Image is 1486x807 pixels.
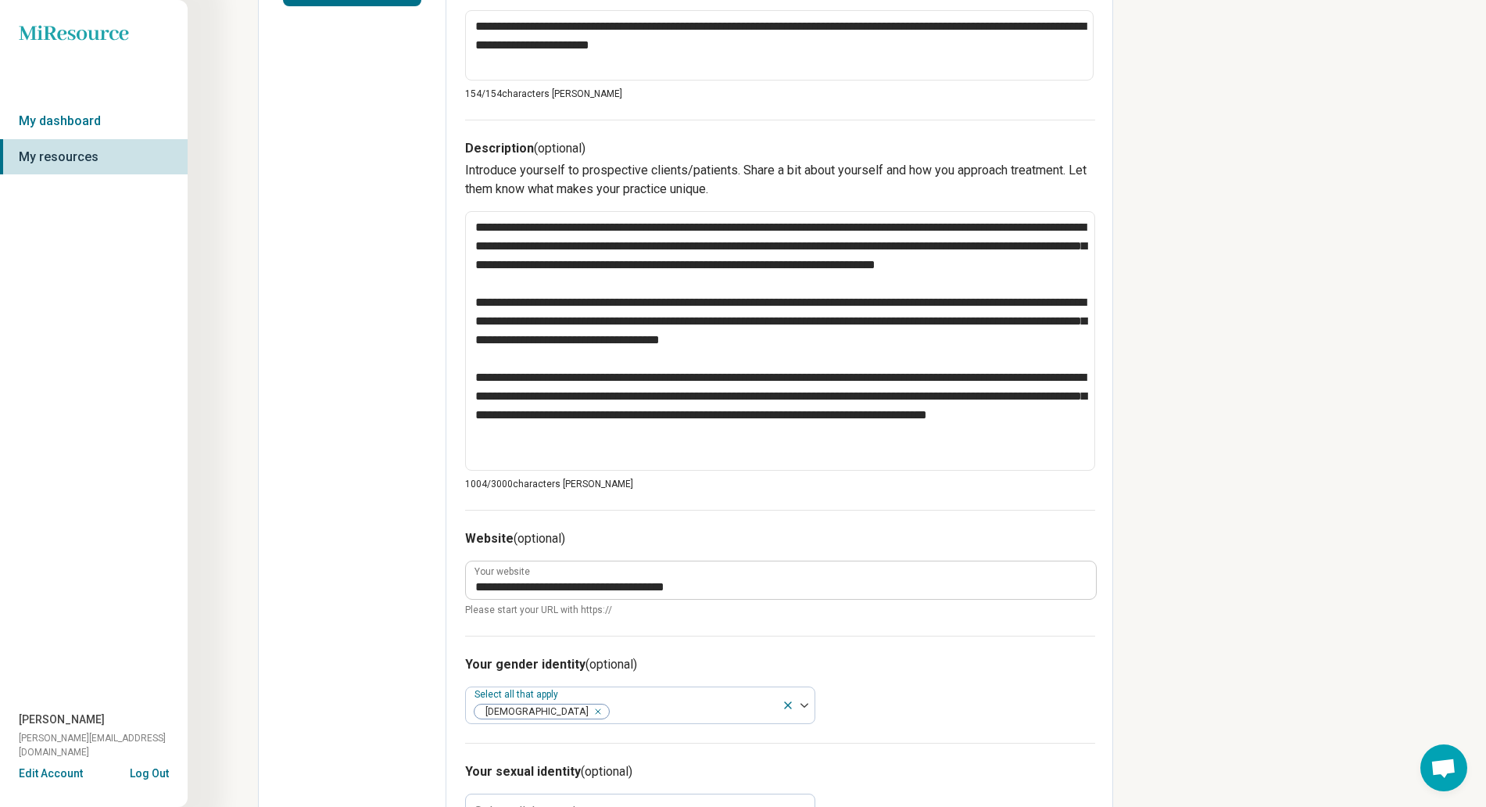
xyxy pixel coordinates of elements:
span: Please start your URL with https:// [465,603,1095,617]
div: Open chat [1420,744,1467,791]
p: Introduce yourself to prospective clients/patients. Share a bit about yourself and how you approa... [465,161,1095,199]
span: (optional) [581,764,632,779]
span: (optional) [514,531,565,546]
p: 1004/ 3000 characters [PERSON_NAME] [465,477,1095,491]
span: [PERSON_NAME] [19,712,105,728]
span: (optional) [585,657,637,672]
label: Select all that apply [474,689,561,700]
h3: Your sexual identity [465,762,1095,781]
label: Your website [474,567,530,576]
span: [PERSON_NAME][EMAIL_ADDRESS][DOMAIN_NAME] [19,731,188,759]
span: (optional) [534,141,585,156]
h3: Description [465,139,1095,158]
p: 154/ 154 characters [PERSON_NAME] [465,87,1095,101]
span: [DEMOGRAPHIC_DATA] [474,705,593,719]
h3: Your gender identity [465,655,1095,674]
button: Log Out [130,766,169,778]
button: Edit Account [19,766,83,782]
h3: Website [465,529,1095,548]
